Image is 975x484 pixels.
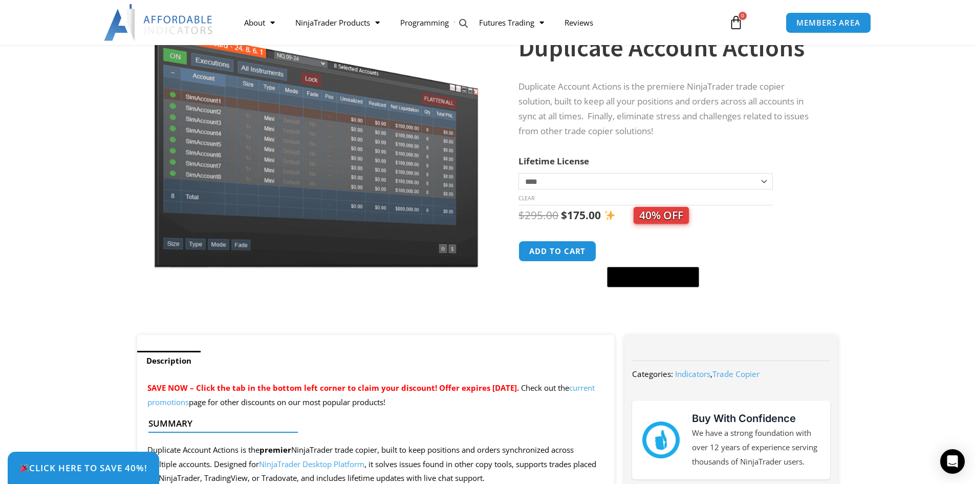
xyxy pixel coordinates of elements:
[518,208,558,222] bdi: 295.00
[561,208,567,222] span: $
[469,11,554,34] a: Futures Trading
[561,208,601,222] bdi: 175.00
[634,207,689,224] span: 40% OFF
[692,426,820,469] p: We have a strong foundation with over 12 years of experience serving thousands of NinjaTrader users.
[675,369,710,379] a: Indicators
[518,79,817,139] p: Duplicate Account Actions is the premiere NinjaTrader trade copier solution, built to keep all yo...
[739,12,747,20] span: 0
[137,351,201,371] a: Description
[554,11,603,34] a: Reviews
[454,14,473,33] a: View full-screen image gallery
[234,11,285,34] a: About
[713,8,759,37] a: 0
[632,369,673,379] span: Categories:
[607,267,699,287] button: Buy with GPay
[940,449,965,474] div: Open Intercom Messenger
[147,383,519,393] span: SAVE NOW – Click the tab in the bottom left corner to claim your discount! Offer expires [DATE].
[147,445,596,483] span: Duplicate Account Actions is the NinjaTrader trade copier, built to keep positions and orders syn...
[285,11,390,34] a: NinjaTrader Products
[147,381,604,410] p: Check out the page for other discounts on our most popular products!
[390,11,469,34] a: Programming
[518,293,817,303] iframe: PayPal Message 1
[712,369,760,379] a: Trade Copier
[642,422,679,458] img: mark thumbs good 43913 | Affordable Indicators – NinjaTrader
[796,19,860,27] span: MEMBERS AREA
[234,11,717,34] nav: Menu
[786,12,871,33] a: MEMBERS AREA
[19,464,147,472] span: Click Here to save 40%!
[104,4,214,41] img: LogoAI | Affordable Indicators – NinjaTrader
[8,452,159,484] a: 🎉Click Here to save 40%!
[518,195,534,202] a: Clear options
[604,210,615,221] img: ✨
[518,30,817,66] h1: Duplicate Account Actions
[518,241,596,262] button: Add to cart
[605,239,697,264] iframe: Secure express checkout frame
[20,464,29,472] img: 🎉
[675,369,760,379] span: ,
[518,155,589,167] label: Lifetime License
[148,418,595,429] h4: Summary
[518,208,525,222] span: $
[692,411,820,426] h3: Buy With Confidence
